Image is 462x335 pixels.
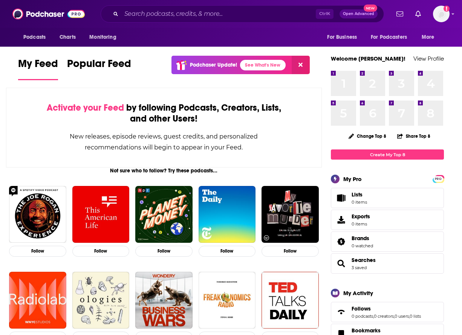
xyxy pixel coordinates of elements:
[72,272,130,329] img: Ologies with Alie Ward
[352,235,369,242] span: Brands
[352,235,373,242] a: Brands
[18,30,55,44] button: open menu
[395,314,409,319] a: 0 users
[343,12,374,16] span: Open Advanced
[262,272,319,329] img: TED Talks Daily
[422,32,434,43] span: More
[352,305,421,312] a: Follows
[44,102,284,124] div: by following Podcasts, Creators, Lists, and other Users!
[316,9,333,19] span: Ctrl K
[352,327,381,334] span: Bookmarks
[409,314,410,319] span: ,
[352,191,363,198] span: Lists
[331,210,444,230] a: Exports
[344,131,391,141] button: Change Top 8
[352,243,373,248] a: 0 watched
[6,167,322,174] div: Not sure who to follow? Try these podcasts...
[444,6,450,12] svg: Add a profile image
[9,246,66,257] button: Follow
[394,314,395,319] span: ,
[121,8,316,20] input: Search podcasts, credits, & more...
[352,199,367,205] span: 0 items
[397,129,431,143] button: Share Top 8
[44,131,284,153] div: New releases, episode reviews, guest credits, and personalized recommendations will begin to appe...
[72,186,130,243] img: This American Life
[327,32,357,43] span: For Business
[393,8,406,20] a: Show notifications dropdown
[373,314,374,319] span: ,
[47,102,124,113] span: Activate your Feed
[331,253,444,274] span: Searches
[374,314,394,319] a: 0 creators
[352,257,376,263] a: Searches
[352,314,373,319] a: 0 podcasts
[331,231,444,252] span: Brands
[262,186,319,243] img: My Favorite Murder with Karen Kilgariff and Georgia Hardstark
[352,265,367,270] a: 3 saved
[331,149,444,160] a: Create My Top 8
[433,6,450,22] button: Show profile menu
[352,327,396,334] a: Bookmarks
[322,30,366,44] button: open menu
[135,246,193,257] button: Follow
[67,57,131,80] a: Popular Feed
[72,246,130,257] button: Follow
[190,62,237,68] p: Podchaser Update!
[366,30,418,44] button: open menu
[12,7,85,21] img: Podchaser - Follow, Share and Rate Podcasts
[410,314,421,319] a: 0 lists
[89,32,116,43] span: Monitoring
[84,30,126,44] button: open menu
[433,6,450,22] img: User Profile
[199,272,256,329] img: Freakonomics Radio
[352,213,370,220] span: Exports
[55,30,80,44] a: Charts
[352,305,371,312] span: Follows
[333,193,349,203] span: Lists
[135,272,193,329] img: Business Wars
[331,55,405,62] a: Welcome [PERSON_NAME]!
[331,188,444,208] a: Lists
[18,57,58,80] a: My Feed
[135,186,193,243] img: Planet Money
[262,246,319,257] button: Follow
[333,307,349,317] a: Follows
[333,258,349,269] a: Searches
[434,176,443,181] a: PRO
[101,5,384,23] div: Search podcasts, credits, & more...
[371,32,407,43] span: For Podcasters
[199,246,256,257] button: Follow
[412,8,424,20] a: Show notifications dropdown
[352,221,370,227] span: 0 items
[9,272,66,329] img: Radiolab
[9,186,66,243] img: The Joe Rogan Experience
[343,175,362,183] div: My Pro
[18,57,58,75] span: My Feed
[67,57,131,75] span: Popular Feed
[331,302,444,322] span: Follows
[340,9,378,18] button: Open AdvancedNew
[333,236,349,247] a: Brands
[240,60,286,70] a: See What's New
[333,215,349,225] span: Exports
[60,32,76,43] span: Charts
[413,55,444,62] a: View Profile
[433,6,450,22] span: Logged in as Naomiumusic
[343,289,373,297] div: My Activity
[199,186,256,243] img: The Daily
[364,5,377,12] span: New
[352,191,367,198] span: Lists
